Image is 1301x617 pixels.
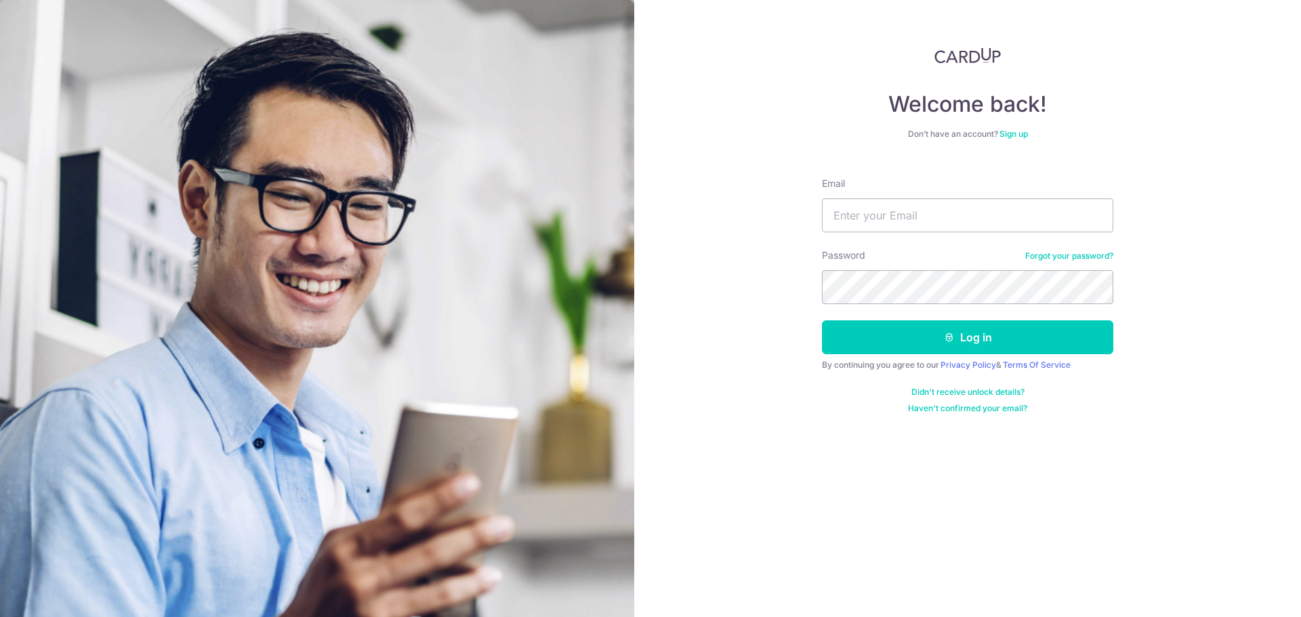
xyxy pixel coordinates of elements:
[822,249,865,262] label: Password
[934,47,1001,64] img: CardUp Logo
[822,177,845,190] label: Email
[941,360,996,370] a: Privacy Policy
[911,387,1025,398] a: Didn't receive unlock details?
[999,129,1028,139] a: Sign up
[822,320,1113,354] button: Log in
[1025,251,1113,261] a: Forgot your password?
[822,360,1113,370] div: By continuing you agree to our &
[1003,360,1071,370] a: Terms Of Service
[822,129,1113,140] div: Don’t have an account?
[822,198,1113,232] input: Enter your Email
[822,91,1113,118] h4: Welcome back!
[908,403,1027,414] a: Haven't confirmed your email?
